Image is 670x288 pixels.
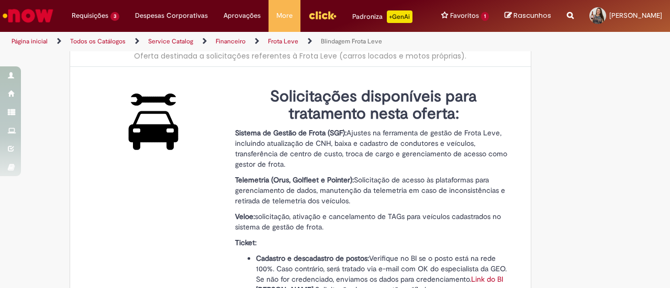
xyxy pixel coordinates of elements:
[308,7,337,23] img: click_logo_yellow_360x200.png
[505,11,551,21] a: Rascunhos
[135,10,208,21] span: Despesas Corporativas
[256,253,512,284] li: Verifique no BI se o posto está na rede 100%. Caso contrário, será tratado via e-mail com OK do e...
[268,37,298,45] a: Frota Leve
[270,86,477,124] strong: Solicitações disponíveis para tratamento nesta oferta:
[235,175,354,185] strong: Telemetria (Orus, Golfleet e Pointer):
[72,10,108,21] span: Requisições
[110,12,119,21] span: 3
[216,37,245,45] a: Financeiro
[235,212,255,221] strong: Veloe:
[148,37,193,45] a: Service Catalog
[235,175,512,206] p: Solicitação de acesso às plataformas para gerenciamento de dados, manutenção da telemetria em cas...
[235,238,256,247] strong: Ticket:
[8,32,439,51] ul: Trilhas de página
[609,11,662,20] span: [PERSON_NAME]
[235,128,347,137] strong: Sistema de Gestão de Frota (SGF):
[471,274,503,284] a: Link do BI
[70,37,126,45] a: Todos os Catálogos
[450,10,479,21] span: Favoritos
[235,128,512,169] p: Ajustes na ferramenta de gestão de Frota Leve, incluindo atualização de CNH, baixa e cadastro de ...
[276,10,293,21] span: More
[235,211,512,232] p: solicitação, ativação e cancelamento de TAGs para veículos cadastrados no sistema de gestão de fr...
[321,37,382,45] a: Blindagem Frota Leve
[1,5,55,26] img: ServiceNow
[481,12,489,21] span: 1
[513,10,551,20] span: Rascunhos
[224,10,261,21] span: Aprovações
[81,51,520,61] div: Oferta destinada a solicitações referentes à Frota Leve (carros locados e motos próprias).
[118,88,189,155] img: Blindagem Frota Leve
[256,254,369,263] strong: Cadastro e descadastro de postos:
[12,37,48,45] a: Página inicial
[352,10,412,23] div: Padroniza
[387,10,412,23] p: +GenAi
